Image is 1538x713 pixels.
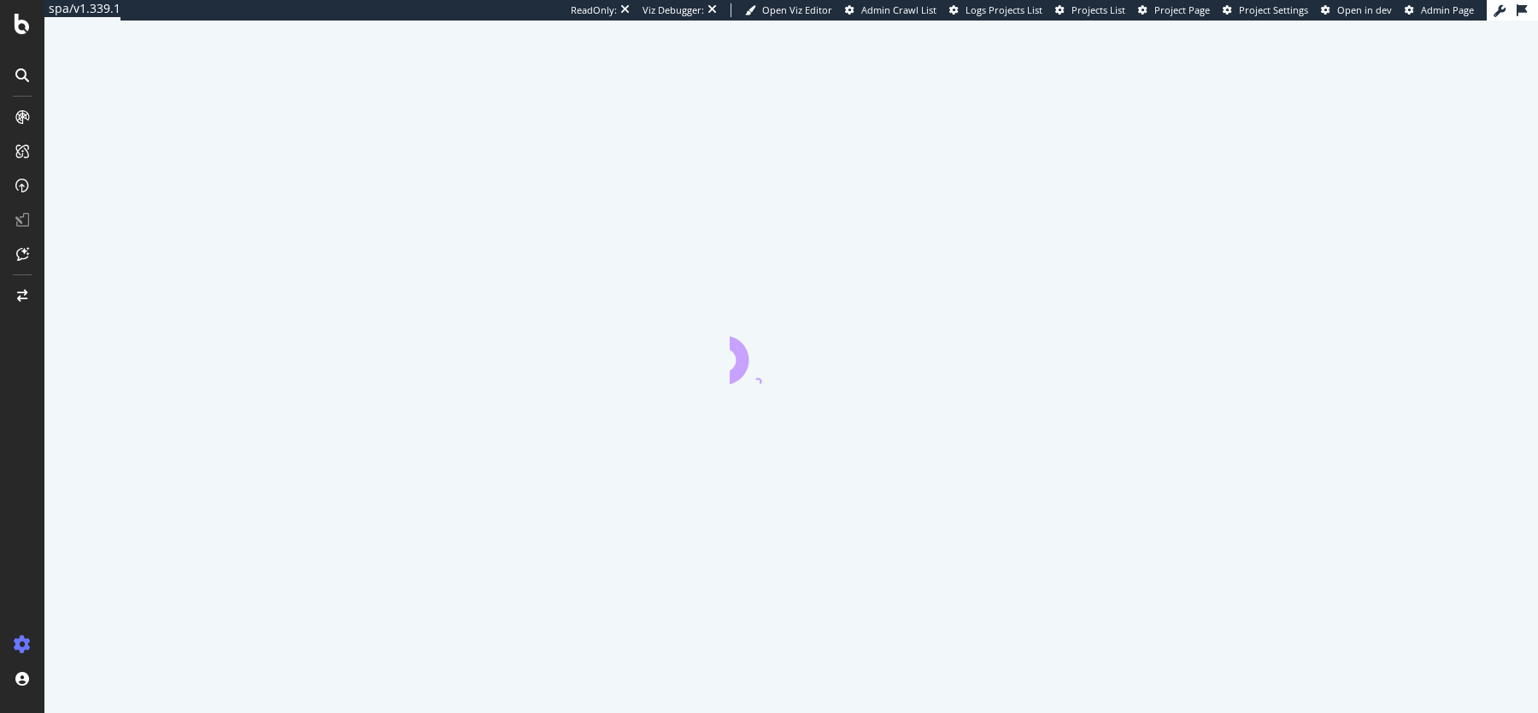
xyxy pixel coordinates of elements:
[1055,3,1125,17] a: Projects List
[966,3,1042,16] span: Logs Projects List
[762,3,832,16] span: Open Viz Editor
[1405,3,1474,17] a: Admin Page
[1223,3,1308,17] a: Project Settings
[571,3,617,17] div: ReadOnly:
[730,322,853,384] div: animation
[643,3,704,17] div: Viz Debugger:
[861,3,936,16] span: Admin Crawl List
[1321,3,1392,17] a: Open in dev
[1421,3,1474,16] span: Admin Page
[1154,3,1210,16] span: Project Page
[1337,3,1392,16] span: Open in dev
[1071,3,1125,16] span: Projects List
[1138,3,1210,17] a: Project Page
[845,3,936,17] a: Admin Crawl List
[949,3,1042,17] a: Logs Projects List
[1239,3,1308,16] span: Project Settings
[745,3,832,17] a: Open Viz Editor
